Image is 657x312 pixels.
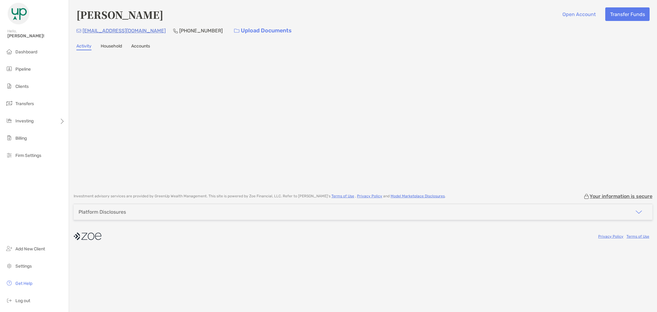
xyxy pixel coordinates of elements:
[598,234,623,239] a: Privacy Policy
[173,28,178,33] img: Phone Icon
[391,194,445,198] a: Model Marketplace Disclosures
[74,194,446,199] p: Investment advisory services are provided by GreenUp Wealth Management . This site is powered by ...
[15,101,34,106] span: Transfers
[605,7,650,21] button: Transfer Funds
[131,43,150,50] a: Accounts
[15,136,27,141] span: Billing
[6,100,13,107] img: transfers icon
[6,82,13,90] img: clients icon
[15,49,37,55] span: Dashboard
[15,246,45,252] span: Add New Client
[331,194,354,198] a: Terms of Use
[635,208,643,216] img: icon arrow
[7,2,30,25] img: Zoe Logo
[83,27,166,35] p: [EMAIL_ADDRESS][DOMAIN_NAME]
[76,7,163,22] h4: [PERSON_NAME]
[76,43,91,50] a: Activity
[6,48,13,55] img: dashboard icon
[15,67,31,72] span: Pipeline
[627,234,649,239] a: Terms of Use
[15,118,34,124] span: Investing
[234,29,239,33] img: button icon
[15,264,32,269] span: Settings
[6,262,13,269] img: settings icon
[6,297,13,304] img: logout icon
[7,33,65,39] span: [PERSON_NAME]!
[230,24,296,37] a: Upload Documents
[357,194,382,198] a: Privacy Policy
[74,229,101,243] img: company logo
[590,193,652,199] p: Your information is secure
[6,65,13,72] img: pipeline icon
[15,281,32,286] span: Get Help
[179,27,223,35] p: [PHONE_NUMBER]
[6,117,13,124] img: investing icon
[6,151,13,159] img: firm-settings icon
[76,29,81,33] img: Email Icon
[6,279,13,287] img: get-help icon
[6,245,13,252] img: add_new_client icon
[15,298,30,303] span: Log out
[101,43,122,50] a: Household
[558,7,600,21] button: Open Account
[79,209,126,215] div: Platform Disclosures
[6,134,13,142] img: billing icon
[15,153,41,158] span: Firm Settings
[15,84,29,89] span: Clients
